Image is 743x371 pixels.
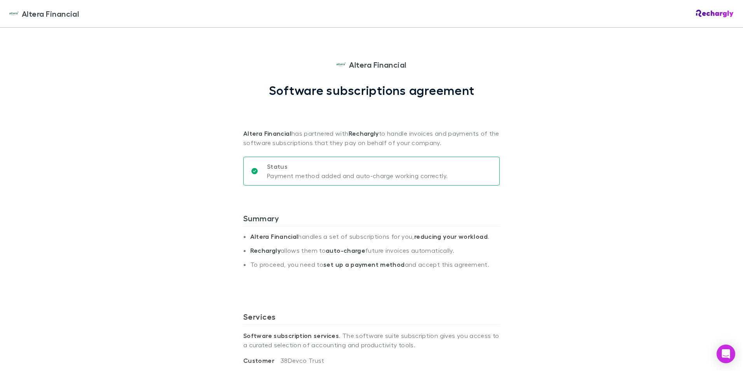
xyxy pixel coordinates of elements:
div: Open Intercom Messenger [717,345,735,363]
strong: Software subscription services [243,332,339,339]
p: has partnered with to handle invoices and payments of the software subscriptions that they pay on... [243,98,500,147]
h3: Services [243,312,500,324]
span: Customer [243,357,281,364]
strong: reducing your workload [414,233,488,240]
li: handles a set of subscriptions for you, . [250,233,500,247]
span: Altera Financial [349,59,406,70]
strong: set up a payment method [323,261,405,268]
strong: Altera Financial [243,129,291,137]
h3: Summary [243,213,500,226]
img: Altera Financial's Logo [337,60,346,69]
strong: Rechargly [250,247,281,254]
span: Altera Financial [22,8,79,19]
img: Altera Financial's Logo [9,9,19,18]
strong: auto-charge [326,247,365,254]
span: 38Devco Trust [281,357,324,364]
p: . The software suite subscription gives you access to a curated selection of accounting and produ... [243,325,500,356]
p: Status [267,162,448,171]
h1: Software subscriptions agreement [269,83,474,98]
p: Payment method added and auto-charge working correctly. [267,171,448,180]
img: Rechargly Logo [696,10,734,17]
li: To proceed, you need to and accept this agreement. [250,261,500,275]
strong: Rechargly [349,129,379,137]
strong: Altera Financial [250,233,298,240]
li: allows them to future invoices automatically. [250,247,500,261]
